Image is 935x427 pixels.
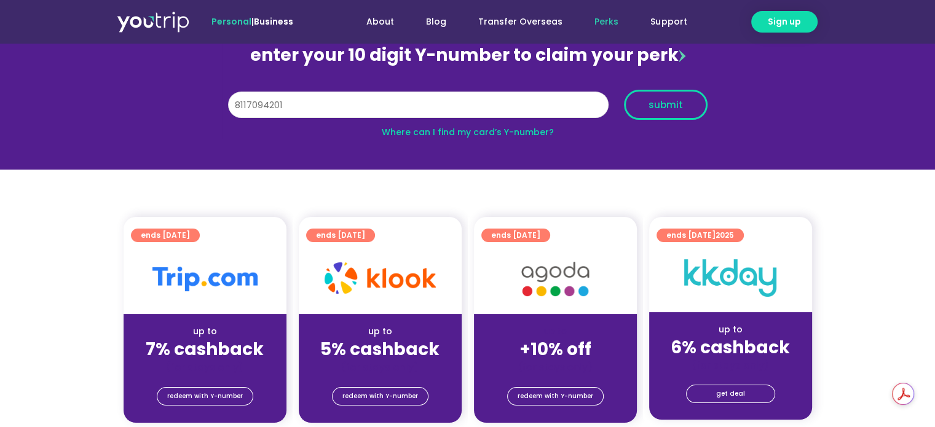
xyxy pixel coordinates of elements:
strong: +10% off [519,337,591,361]
div: enter your 10 digit Y-number to claim your perk [222,39,714,71]
div: (for stays only) [133,361,277,374]
a: About [350,10,410,33]
strong: 6% cashback [671,335,790,359]
div: (for stays only) [659,359,802,372]
a: Transfer Overseas [462,10,578,33]
span: ends [DATE] [316,229,365,242]
a: get deal [686,385,775,403]
strong: 7% cashback [146,337,264,361]
a: ends [DATE]2025 [657,229,744,242]
nav: Menu [326,10,703,33]
a: ends [DATE] [306,229,375,242]
a: ends [DATE] [481,229,550,242]
a: Where can I find my card’s Y-number? [382,126,554,138]
span: | [211,15,293,28]
a: Sign up [751,11,818,33]
span: up to [544,325,567,337]
a: redeem with Y-number [332,387,428,405]
div: up to [659,323,802,336]
a: Support [634,10,703,33]
span: redeem with Y-number [342,388,418,405]
div: (for stays only) [309,361,452,374]
a: Business [254,15,293,28]
input: 10 digit Y-number (e.g. 8123456789) [228,92,609,119]
div: up to [133,325,277,338]
span: ends [DATE] [666,229,734,242]
span: redeem with Y-number [518,388,593,405]
form: Y Number [228,90,708,129]
strong: 5% cashback [320,337,440,361]
div: up to [309,325,452,338]
a: Perks [578,10,634,33]
button: submit [624,90,708,120]
span: ends [DATE] [491,229,540,242]
span: submit [649,100,683,109]
span: 2025 [716,230,734,240]
span: Sign up [768,15,801,28]
span: get deal [716,385,745,402]
a: redeem with Y-number [507,387,604,405]
a: redeem with Y-number [157,387,253,405]
span: redeem with Y-number [167,388,243,405]
div: (for stays only) [484,361,627,374]
span: Personal [211,15,251,28]
a: ends [DATE] [131,229,200,242]
a: Blog [410,10,462,33]
span: ends [DATE] [141,229,190,242]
